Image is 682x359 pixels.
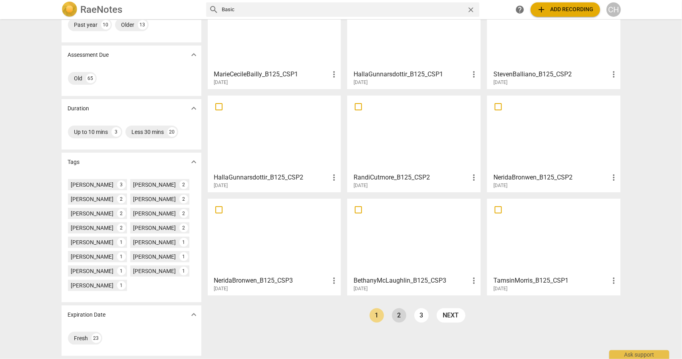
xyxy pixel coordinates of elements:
[350,201,478,292] a: BethanyMcLaughlin_B125_CSP3[DATE]
[133,224,176,232] div: [PERSON_NAME]
[133,181,176,189] div: [PERSON_NAME]
[537,5,594,14] span: Add recording
[71,209,114,217] div: [PERSON_NAME]
[117,209,126,218] div: 2
[354,285,368,292] span: [DATE]
[493,276,609,285] h3: TamsinMorris_B125_CSP1
[117,281,126,290] div: 1
[133,195,176,203] div: [PERSON_NAME]
[609,70,618,79] span: more_vert
[179,180,188,189] div: 2
[133,209,176,217] div: [PERSON_NAME]
[133,238,176,246] div: [PERSON_NAME]
[214,182,228,189] span: [DATE]
[167,127,177,137] div: 20
[609,276,618,285] span: more_vert
[214,276,330,285] h3: NeridaBronwen_B125_CSP3
[189,104,199,113] span: expand_more
[71,181,114,189] div: [PERSON_NAME]
[209,5,219,14] span: search
[81,4,123,15] h2: RaeNotes
[469,173,479,182] span: more_vert
[117,223,126,232] div: 2
[188,156,200,168] button: Show more
[490,201,618,292] a: TamsinMorris_B125_CSP1[DATE]
[71,224,114,232] div: [PERSON_NAME]
[214,285,228,292] span: [DATE]
[350,98,478,189] a: RandiCutmore_B125_CSP2[DATE]
[354,276,469,285] h3: BethanyMcLaughlin_B125_CSP3
[515,5,525,14] span: help
[437,308,465,323] a: next
[133,253,176,261] div: [PERSON_NAME]
[138,20,147,30] div: 13
[179,195,188,203] div: 2
[188,309,200,321] button: Show more
[537,5,547,14] span: add
[74,128,108,136] div: Up to 10 mins
[189,310,199,319] span: expand_more
[121,21,135,29] div: Older
[117,180,126,189] div: 3
[467,6,475,14] span: close
[188,49,200,61] button: Show more
[354,70,469,79] h3: HallaGunnarsdottir_B125_CSP1
[68,51,109,59] p: Assessment Due
[493,79,507,86] span: [DATE]
[493,182,507,189] span: [DATE]
[68,104,89,113] p: Duration
[71,238,114,246] div: [PERSON_NAME]
[71,281,114,289] div: [PERSON_NAME]
[86,74,95,83] div: 65
[188,102,200,114] button: Show more
[354,79,368,86] span: [DATE]
[62,2,200,18] a: LogoRaeNotes
[133,267,176,275] div: [PERSON_NAME]
[179,252,188,261] div: 1
[214,79,228,86] span: [DATE]
[414,308,429,323] a: Page 3
[68,311,106,319] p: Expiration Date
[179,267,188,275] div: 1
[513,2,527,17] a: Help
[62,2,78,18] img: Logo
[493,285,507,292] span: [DATE]
[189,157,199,167] span: expand_more
[490,98,618,189] a: NeridaBronwen_B125_CSP2[DATE]
[493,173,609,182] h3: NeridaBronwen_B125_CSP2
[354,182,368,189] span: [DATE]
[68,158,80,166] p: Tags
[117,195,126,203] div: 2
[606,2,621,17] button: CH
[117,267,126,275] div: 1
[609,173,618,182] span: more_vert
[329,70,339,79] span: more_vert
[101,20,111,30] div: 10
[179,238,188,247] div: 1
[117,252,126,261] div: 1
[214,173,330,182] h3: HallaGunnarsdottir_B125_CSP2
[71,195,114,203] div: [PERSON_NAME]
[132,128,164,136] div: Less 30 mins
[91,333,101,343] div: 23
[74,21,98,29] div: Past year
[354,173,469,182] h3: RandiCutmore_B125_CSP2
[111,127,121,137] div: 3
[71,267,114,275] div: [PERSON_NAME]
[117,238,126,247] div: 1
[189,50,199,60] span: expand_more
[211,201,338,292] a: NeridaBronwen_B125_CSP3[DATE]
[214,70,330,79] h3: MarieCecileBailly_B125_CSP1
[493,70,609,79] h3: StevenBalliano_B125_CSP2
[329,173,339,182] span: more_vert
[370,308,384,323] a: Page 1 is your current page
[211,98,338,189] a: HallaGunnarsdottir_B125_CSP2[DATE]
[469,276,479,285] span: more_vert
[609,350,669,359] div: Ask support
[179,223,188,232] div: 2
[329,276,339,285] span: more_vert
[179,209,188,218] div: 2
[71,253,114,261] div: [PERSON_NAME]
[531,2,600,17] button: Upload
